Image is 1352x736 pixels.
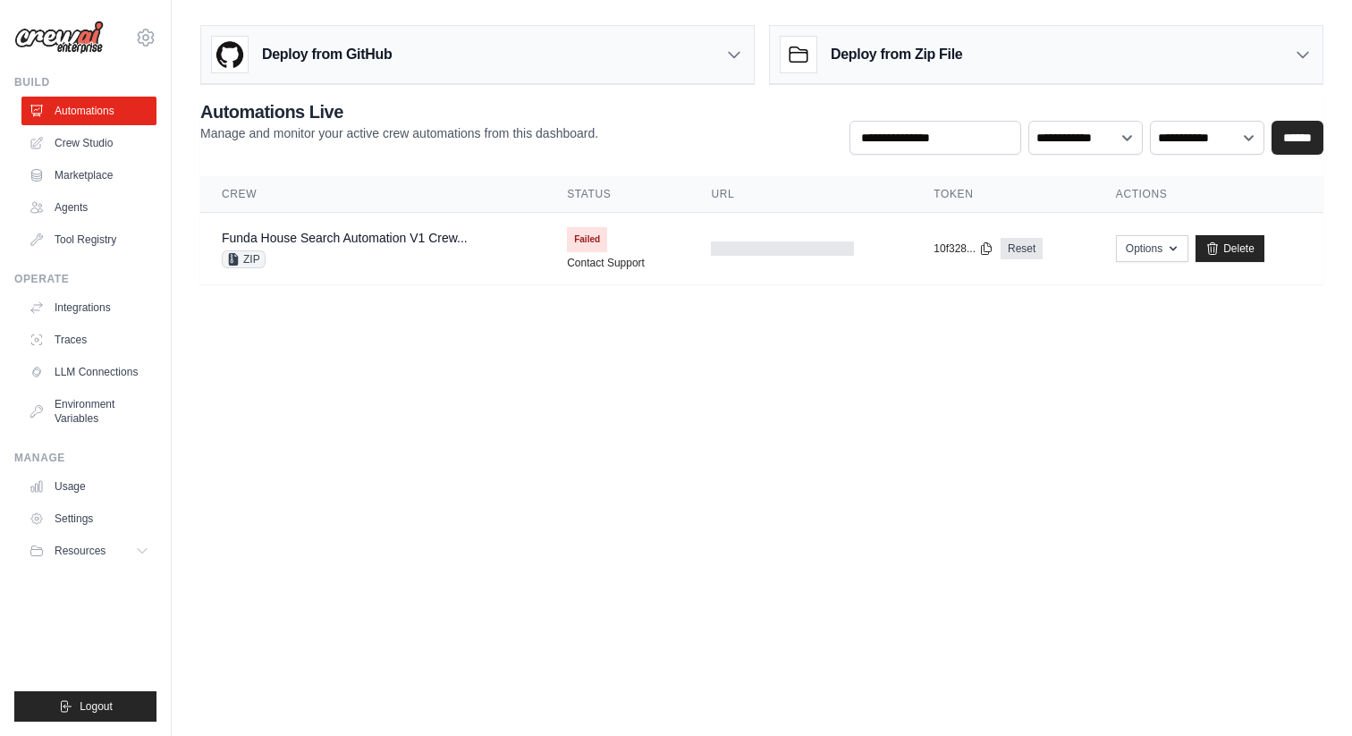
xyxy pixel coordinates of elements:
[200,124,598,142] p: Manage and monitor your active crew automations from this dashboard.
[14,21,104,55] img: Logo
[689,176,912,213] th: URL
[21,504,156,533] a: Settings
[222,231,468,245] a: Funda House Search Automation V1 Crew...
[80,699,113,714] span: Logout
[14,451,156,465] div: Manage
[1196,235,1264,262] a: Delete
[567,227,607,252] span: Failed
[55,544,106,558] span: Resources
[567,256,645,270] a: Contact Support
[21,161,156,190] a: Marketplace
[21,193,156,222] a: Agents
[21,225,156,254] a: Tool Registry
[1094,176,1323,213] th: Actions
[200,176,545,213] th: Crew
[212,37,248,72] img: GitHub Logo
[21,293,156,322] a: Integrations
[14,691,156,722] button: Logout
[21,129,156,157] a: Crew Studio
[14,75,156,89] div: Build
[200,99,598,124] h2: Automations Live
[21,358,156,386] a: LLM Connections
[21,326,156,354] a: Traces
[545,176,689,213] th: Status
[262,44,392,65] h3: Deploy from GitHub
[21,537,156,565] button: Resources
[21,97,156,125] a: Automations
[21,472,156,501] a: Usage
[21,390,156,433] a: Environment Variables
[934,241,993,256] button: 10f328...
[222,250,266,268] span: ZIP
[14,272,156,286] div: Operate
[831,44,962,65] h3: Deploy from Zip File
[1001,238,1043,259] a: Reset
[1116,235,1188,262] button: Options
[912,176,1094,213] th: Token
